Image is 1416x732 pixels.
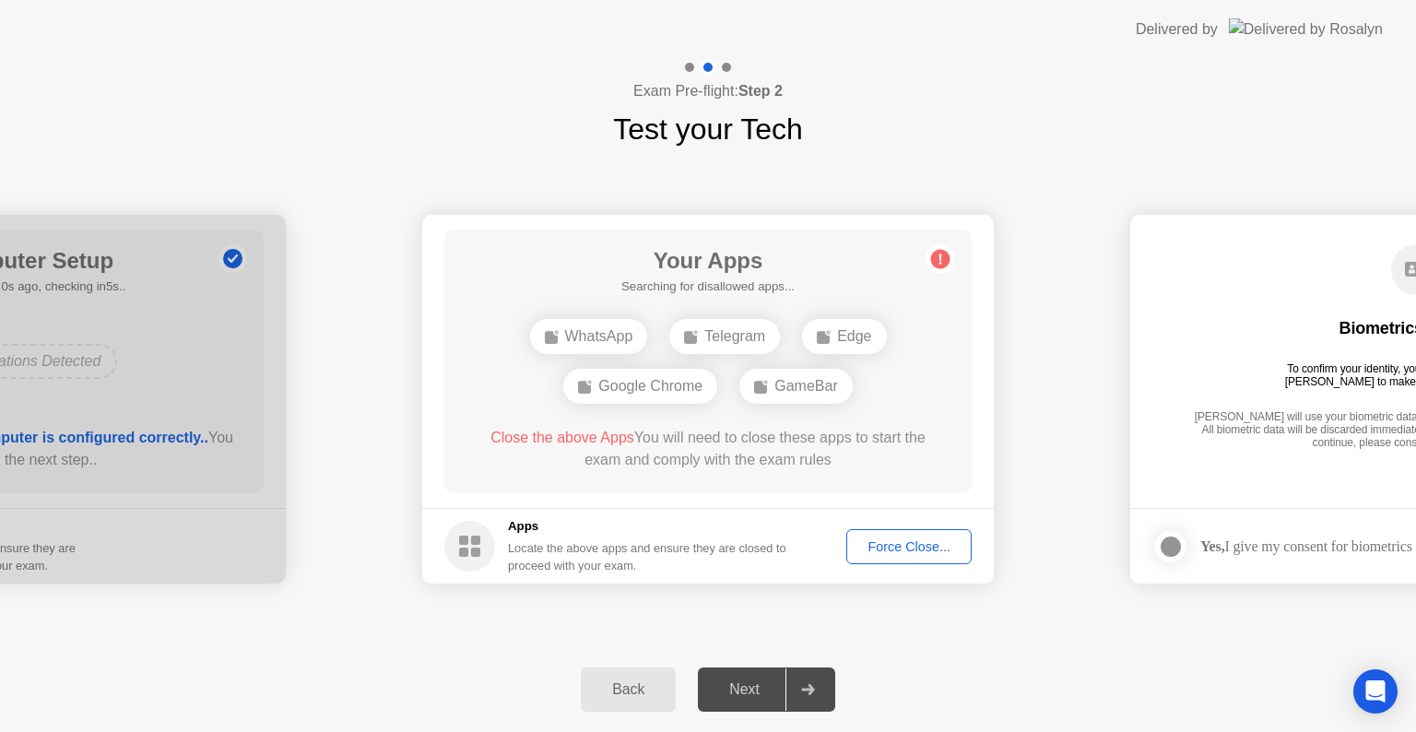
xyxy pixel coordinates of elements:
[586,681,670,698] div: Back
[471,427,946,471] div: You will need to close these apps to start the exam and comply with the exam rules
[621,244,795,277] h1: Your Apps
[1200,538,1224,554] strong: Yes,
[1353,669,1398,714] div: Open Intercom Messenger
[846,529,972,564] button: Force Close...
[703,681,785,698] div: Next
[1136,18,1218,41] div: Delivered by
[669,319,780,354] div: Telegram
[738,83,783,99] b: Step 2
[490,430,634,445] span: Close the above Apps
[530,319,648,354] div: WhatsApp
[853,539,965,554] div: Force Close...
[633,80,783,102] h4: Exam Pre-flight:
[739,369,852,404] div: GameBar
[698,667,835,712] button: Next
[508,517,787,536] h5: Apps
[613,107,803,151] h1: Test your Tech
[563,369,717,404] div: Google Chrome
[802,319,886,354] div: Edge
[1229,18,1383,40] img: Delivered by Rosalyn
[621,277,795,296] h5: Searching for disallowed apps...
[508,539,787,574] div: Locate the above apps and ensure they are closed to proceed with your exam.
[581,667,676,712] button: Back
